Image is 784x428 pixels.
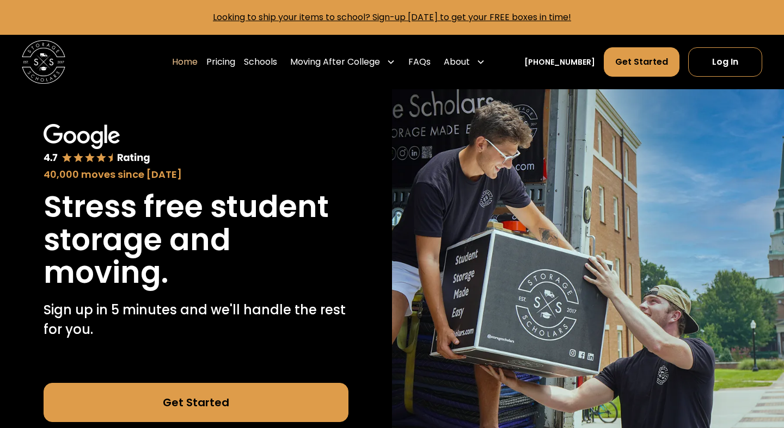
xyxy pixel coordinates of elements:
a: Log In [688,47,762,77]
div: About [444,55,470,69]
h1: Stress free student storage and moving. [44,190,348,289]
div: Moving After College [286,47,400,77]
a: Get Started [604,47,679,77]
a: Pricing [206,47,235,77]
a: FAQs [408,47,431,77]
a: Looking to ship your items to school? Sign-up [DATE] to get your FREE boxes in time! [213,11,571,23]
div: About [439,47,489,77]
img: Storage Scholars main logo [22,40,65,84]
img: Google 4.7 star rating [44,124,150,165]
a: home [22,40,65,84]
a: Get Started [44,383,348,422]
div: 40,000 moves since [DATE] [44,167,348,182]
a: [PHONE_NUMBER] [524,57,595,68]
p: Sign up in 5 minutes and we'll handle the rest for you. [44,300,348,339]
a: Schools [244,47,277,77]
a: Home [172,47,198,77]
div: Moving After College [290,55,380,69]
